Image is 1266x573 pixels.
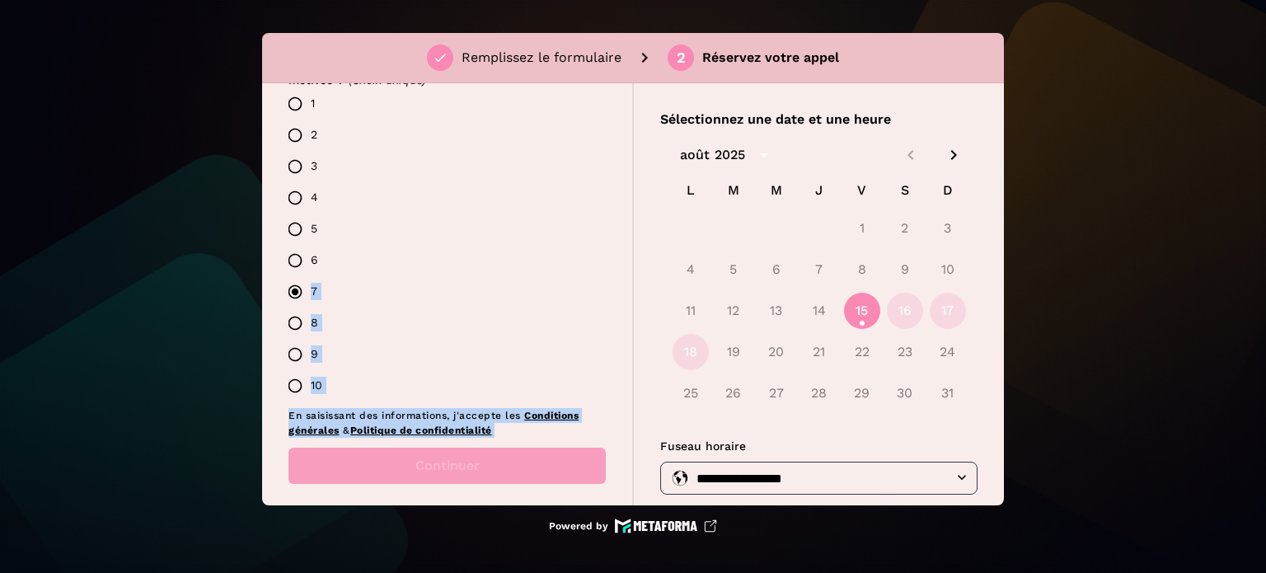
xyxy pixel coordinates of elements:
span: M [762,174,791,207]
span: J [804,174,834,207]
span: 9. Sur une échelle de 1 à 10, à quel point es-tu motivée ? [288,56,563,86]
p: Remplissez le formulaire [462,48,621,68]
a: Powered by [549,519,717,533]
span: (Choix unique) [349,73,426,87]
label: 1 [279,88,606,120]
a: Conditions générales [288,410,579,436]
a: Politique de confidentialité [350,425,492,436]
label: 4 [279,182,606,214]
button: Open [952,467,972,487]
label: 10 [279,370,606,402]
div: août [680,145,710,165]
label: 6 [279,245,606,276]
p: En saisissant des informations, j'accepte les [288,408,606,438]
button: 16 août 2025 [887,293,923,329]
span: & [343,425,350,436]
button: 15 août 2025 [844,293,880,329]
label: 3 [279,151,606,182]
span: M [719,174,748,207]
p: Sélectionnez une date et une heure [660,110,978,129]
span: D [933,174,963,207]
p: Fuseau horaire [660,438,978,455]
label: 2 [279,120,606,151]
p: Réservez votre appel [702,48,839,68]
label: 8 [279,308,606,339]
div: 2025 [715,145,745,165]
button: 18 août 2025 [673,334,709,370]
span: L [676,174,706,207]
label: 7 [279,276,606,308]
span: V [847,174,877,207]
button: 17 août 2025 [930,293,966,329]
div: 2 [677,50,686,65]
label: 9 [279,339,606,370]
button: Next month [940,141,968,169]
p: Powered by [549,519,608,533]
button: calendar view is open, switch to year view [750,141,778,169]
label: 5 [279,214,606,245]
span: S [890,174,920,207]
